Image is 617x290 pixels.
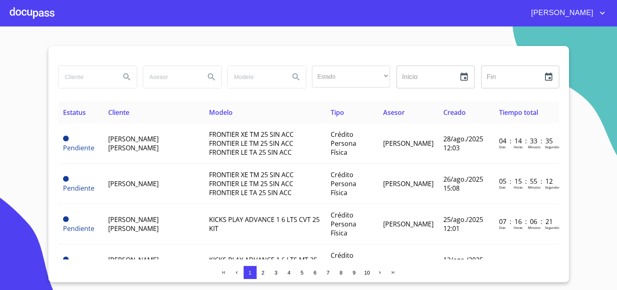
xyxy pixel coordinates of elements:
[364,270,370,276] span: 10
[63,108,86,117] span: Estatus
[296,266,309,279] button: 5
[528,185,541,189] p: Minutos
[545,225,560,230] p: Segundos
[63,143,94,152] span: Pendiente
[262,270,264,276] span: 2
[443,215,483,233] span: 25/ago./2025 12:01
[499,257,554,266] p: 20 : 15 : 34 : 39
[312,66,390,88] div: ​
[514,225,523,230] p: Horas
[209,130,294,157] span: FRONTIER XE TM 25 SIN ACC FRONTIER LE TM 25 SIN ACC FRONTIER LE TA 25 SIN ACC
[249,270,251,276] span: 1
[443,134,483,152] span: 28/ago./2025 12:03
[286,67,306,87] button: Search
[63,136,69,141] span: Pendiente
[383,108,405,117] span: Asesor
[209,170,294,197] span: FRONTIER XE TM 25 SIN ACC FRONTIER LE TM 25 SIN ACC FRONTIER LE TA 25 SIN ACC
[499,177,554,186] p: 05 : 15 : 55 : 12
[443,108,466,117] span: Creado
[63,224,94,233] span: Pendiente
[108,215,159,233] span: [PERSON_NAME] [PERSON_NAME]
[331,211,356,237] span: Crédito Persona Física
[335,266,348,279] button: 8
[108,255,159,273] span: [PERSON_NAME] [PERSON_NAME]
[525,7,597,20] span: [PERSON_NAME]
[331,251,356,278] span: Crédito Persona Física
[301,270,303,276] span: 5
[117,67,137,87] button: Search
[383,220,434,228] span: [PERSON_NAME]
[499,185,506,189] p: Dias
[443,175,483,193] span: 26/ago./2025 15:08
[209,108,233,117] span: Modelo
[288,270,290,276] span: 4
[514,145,523,149] p: Horas
[63,176,69,182] span: Pendiente
[108,108,129,117] span: Cliente
[309,266,322,279] button: 6
[499,108,538,117] span: Tiempo total
[545,185,560,189] p: Segundos
[545,145,560,149] p: Segundos
[499,136,554,145] p: 04 : 14 : 33 : 35
[275,270,277,276] span: 3
[322,266,335,279] button: 7
[108,179,159,188] span: [PERSON_NAME]
[283,266,296,279] button: 4
[499,225,506,230] p: Dias
[331,130,356,157] span: Crédito Persona Física
[244,266,257,279] button: 1
[361,266,374,279] button: 10
[499,217,554,226] p: 07 : 16 : 06 : 21
[528,225,541,230] p: Minutos
[331,170,356,197] span: Crédito Persona Física
[353,270,355,276] span: 9
[59,66,114,88] input: search
[228,66,283,88] input: search
[63,257,69,262] span: Pendiente
[525,7,607,20] button: account of current user
[528,145,541,149] p: Minutos
[202,67,221,87] button: Search
[63,216,69,222] span: Pendiente
[108,134,159,152] span: [PERSON_NAME] [PERSON_NAME]
[331,108,344,117] span: Tipo
[257,266,270,279] button: 2
[63,184,94,193] span: Pendiente
[209,215,320,233] span: KICKS PLAY ADVANCE 1 6 LTS CVT 25 KIT
[499,145,506,149] p: Dias
[143,66,198,88] input: search
[270,266,283,279] button: 3
[383,139,434,148] span: [PERSON_NAME]
[348,266,361,279] button: 9
[209,255,317,273] span: KICKS PLAY ADVANCE 1 6 LTS MT 25 KIT
[443,255,483,273] span: 12/ago./2025 11:45
[314,270,316,276] span: 6
[340,270,342,276] span: 8
[327,270,329,276] span: 7
[383,179,434,188] span: [PERSON_NAME]
[514,185,523,189] p: Horas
